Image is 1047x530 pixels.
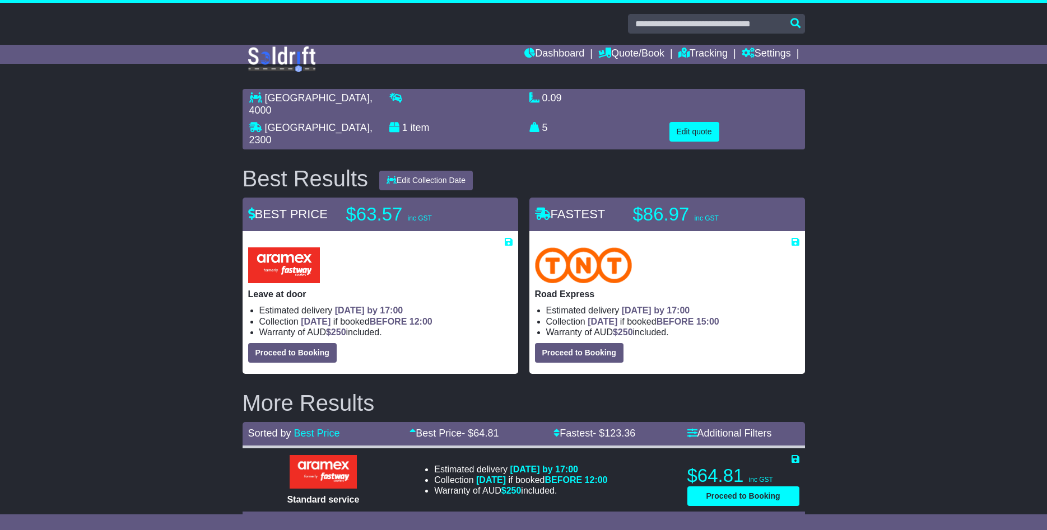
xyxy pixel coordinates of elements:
a: Tracking [678,45,728,64]
a: Best Price- $64.81 [410,428,499,439]
span: inc GST [749,476,773,484]
span: 250 [506,486,522,495]
img: Aramex: Leave at door [248,247,320,283]
h2: More Results [243,391,805,415]
button: Proceed to Booking [535,343,623,363]
span: 12:00 [585,475,608,485]
span: 250 [331,327,346,337]
li: Estimated delivery [259,305,513,316]
span: 12:00 [410,317,432,326]
a: Dashboard [524,45,584,64]
span: - $ [462,428,499,439]
span: [DATE] [476,475,506,485]
span: $ [501,486,522,495]
span: , 2300 [249,122,373,146]
p: Road Express [535,289,799,299]
span: item [411,122,430,133]
img: Aramex: Standard service [290,455,357,489]
li: Collection [259,316,513,327]
button: Proceed to Booking [248,343,337,363]
img: TNT Domestic: Road Express [535,247,632,283]
span: 5 [542,122,548,133]
li: Warranty of AUD included. [259,327,513,337]
span: BEFORE [545,475,582,485]
a: Settings [742,45,791,64]
span: 250 [618,327,633,337]
span: BEFORE [657,317,694,326]
li: Collection [434,475,607,485]
span: [GEOGRAPHIC_DATA] [265,122,370,133]
span: 0.09 [542,92,562,104]
span: $ [326,327,346,337]
span: 64.81 [473,428,499,439]
p: Leave at door [248,289,513,299]
span: [DATE] by 17:00 [335,306,403,315]
p: $64.81 [687,465,799,487]
button: Edit Collection Date [379,171,473,190]
span: $ [613,327,633,337]
a: Best Price [294,428,340,439]
li: Estimated delivery [546,305,799,316]
a: Quote/Book [598,45,664,64]
span: [GEOGRAPHIC_DATA] [265,92,370,104]
span: 15:00 [696,317,719,326]
span: Sorted by [248,428,291,439]
button: Proceed to Booking [687,486,799,506]
a: Fastest- $123.36 [553,428,635,439]
span: if booked [476,475,607,485]
span: [DATE] by 17:00 [510,465,578,474]
li: Warranty of AUD included. [434,485,607,496]
li: Warranty of AUD included. [546,327,799,337]
span: inc GST [408,214,432,222]
span: if booked [588,317,719,326]
span: 1 [402,122,408,133]
span: , 4000 [249,92,373,116]
p: $86.97 [633,203,773,226]
span: [DATE] [588,317,617,326]
p: $63.57 [346,203,486,226]
span: Standard service [287,495,359,504]
span: BEST PRICE [248,207,328,221]
span: [DATE] [301,317,331,326]
div: Best Results [237,166,374,191]
span: if booked [301,317,432,326]
span: [DATE] by 17:00 [622,306,690,315]
span: FASTEST [535,207,606,221]
button: Edit quote [669,122,719,142]
span: BEFORE [370,317,407,326]
span: 123.36 [604,428,635,439]
span: inc GST [695,214,719,222]
li: Collection [546,316,799,327]
span: - $ [593,428,635,439]
a: Additional Filters [687,428,772,439]
li: Estimated delivery [434,464,607,475]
